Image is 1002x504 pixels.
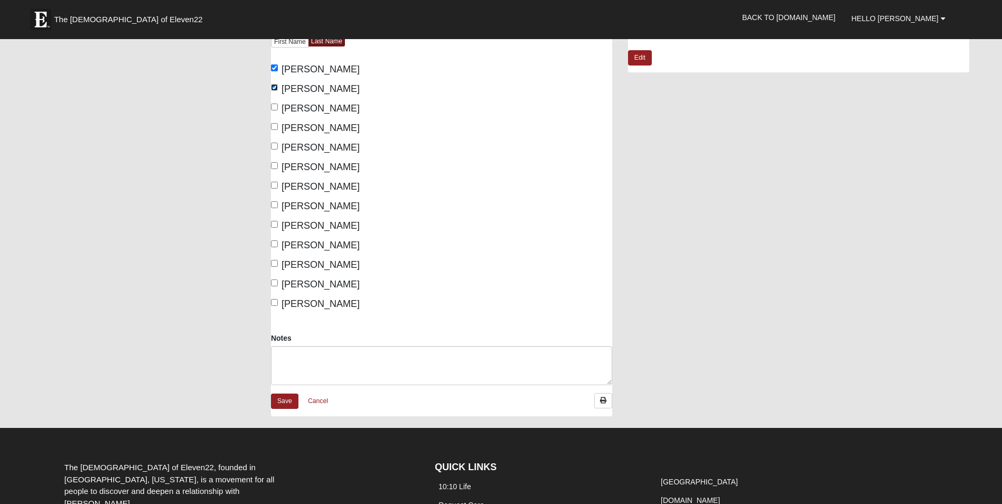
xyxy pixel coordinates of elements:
[308,36,345,46] a: Last Name
[282,142,360,153] span: [PERSON_NAME]
[594,393,612,408] a: Print Attendance Roster
[271,201,278,208] input: [PERSON_NAME]
[271,143,278,150] input: [PERSON_NAME]
[271,162,278,169] input: [PERSON_NAME]
[271,333,292,343] label: Notes
[282,181,360,192] span: [PERSON_NAME]
[734,4,844,31] a: Back to [DOMAIN_NAME]
[271,260,278,267] input: [PERSON_NAME]
[282,64,360,74] span: [PERSON_NAME]
[282,220,360,231] span: [PERSON_NAME]
[282,123,360,133] span: [PERSON_NAME]
[271,182,278,189] input: [PERSON_NAME]
[271,299,278,306] input: [PERSON_NAME]
[30,9,51,30] img: Eleven22 logo
[282,201,360,211] span: [PERSON_NAME]
[301,393,335,409] a: Cancel
[271,279,278,286] input: [PERSON_NAME]
[628,50,652,66] a: Edit
[282,103,360,114] span: [PERSON_NAME]
[282,259,360,270] span: [PERSON_NAME]
[282,162,360,172] span: [PERSON_NAME]
[661,478,738,486] a: [GEOGRAPHIC_DATA]
[271,123,278,130] input: [PERSON_NAME]
[282,240,360,250] span: [PERSON_NAME]
[25,4,236,30] a: The [DEMOGRAPHIC_DATA] of Eleven22
[271,84,278,91] input: [PERSON_NAME]
[438,482,471,491] a: 10:10 Life
[282,298,360,309] span: [PERSON_NAME]
[844,5,953,32] a: Hello [PERSON_NAME]
[271,240,278,247] input: [PERSON_NAME]
[271,36,309,48] a: First Name
[271,394,298,409] a: Save
[271,64,278,71] input: [PERSON_NAME]
[271,221,278,228] input: [PERSON_NAME]
[435,462,641,473] h4: QUICK LINKS
[271,104,278,110] input: [PERSON_NAME]
[282,83,360,94] span: [PERSON_NAME]
[851,14,939,23] span: Hello [PERSON_NAME]
[282,279,360,290] span: [PERSON_NAME]
[54,14,202,25] span: The [DEMOGRAPHIC_DATA] of Eleven22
